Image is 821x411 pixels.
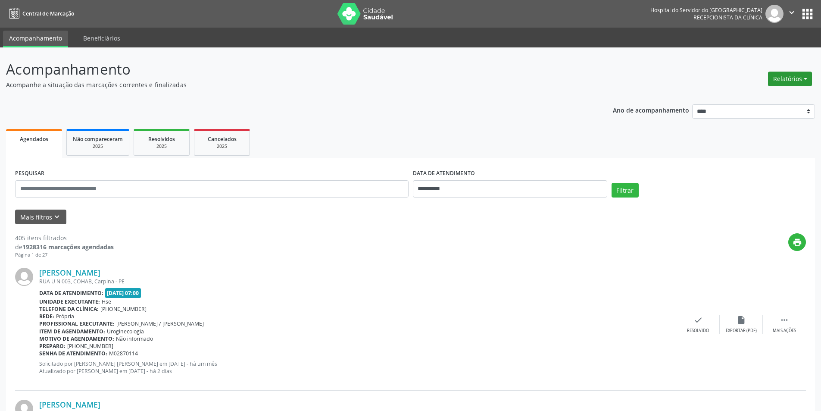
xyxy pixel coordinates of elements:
b: Unidade executante: [39,298,100,305]
button: Mais filtroskeyboard_arrow_down [15,210,66,225]
i: check [693,315,703,325]
div: RUA U N 003, COHAB, Carpina - PE [39,278,677,285]
span: Uroginecologia [107,328,144,335]
img: img [15,268,33,286]
a: Central de Marcação [6,6,74,21]
span: Não compareceram [73,135,123,143]
span: Resolvidos [148,135,175,143]
div: 2025 [73,143,123,150]
p: Ano de acompanhamento [613,104,689,115]
img: img [765,5,784,23]
a: [PERSON_NAME] [39,400,100,409]
div: Página 1 de 27 [15,251,114,259]
p: Acompanhamento [6,59,572,80]
span: [PHONE_NUMBER] [67,342,113,350]
b: Preparo: [39,342,66,350]
label: PESQUISAR [15,167,44,180]
div: Exportar (PDF) [726,328,757,334]
span: Hse [102,298,111,305]
div: 405 itens filtrados [15,233,114,242]
button: Relatórios [768,72,812,86]
b: Motivo de agendamento: [39,335,114,342]
span: Agendados [20,135,48,143]
div: Mais ações [773,328,796,334]
span: Central de Marcação [22,10,74,17]
b: Rede: [39,313,54,320]
span: [DATE] 07:00 [105,288,141,298]
i: keyboard_arrow_down [52,212,62,222]
i:  [780,315,789,325]
p: Solicitado por [PERSON_NAME] [PERSON_NAME] em [DATE] - há um mês Atualizado por [PERSON_NAME] em ... [39,360,677,375]
b: Data de atendimento: [39,289,103,297]
b: Senha de atendimento: [39,350,107,357]
b: Telefone da clínica: [39,305,99,313]
span: Cancelados [208,135,237,143]
p: Acompanhe a situação das marcações correntes e finalizadas [6,80,572,89]
span: Não informado [116,335,153,342]
button: print [788,233,806,251]
a: [PERSON_NAME] [39,268,100,277]
label: DATA DE ATENDIMENTO [413,167,475,180]
div: 2025 [140,143,183,150]
div: Hospital do Servidor do [GEOGRAPHIC_DATA] [650,6,762,14]
i: insert_drive_file [737,315,746,325]
b: Profissional executante: [39,320,115,327]
strong: 1928316 marcações agendadas [22,243,114,251]
i:  [787,8,796,17]
button: Filtrar [612,183,639,198]
span: [PHONE_NUMBER] [100,305,147,313]
div: Resolvido [687,328,709,334]
span: Recepcionista da clínica [693,14,762,21]
a: Beneficiários [77,31,126,46]
span: Própria [56,313,74,320]
div: 2025 [200,143,243,150]
span: [PERSON_NAME] / [PERSON_NAME] [116,320,204,327]
b: Item de agendamento: [39,328,105,335]
i: print [793,238,802,247]
button:  [784,5,800,23]
div: de [15,242,114,251]
span: M02870114 [109,350,138,357]
button: apps [800,6,815,22]
a: Acompanhamento [3,31,68,47]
